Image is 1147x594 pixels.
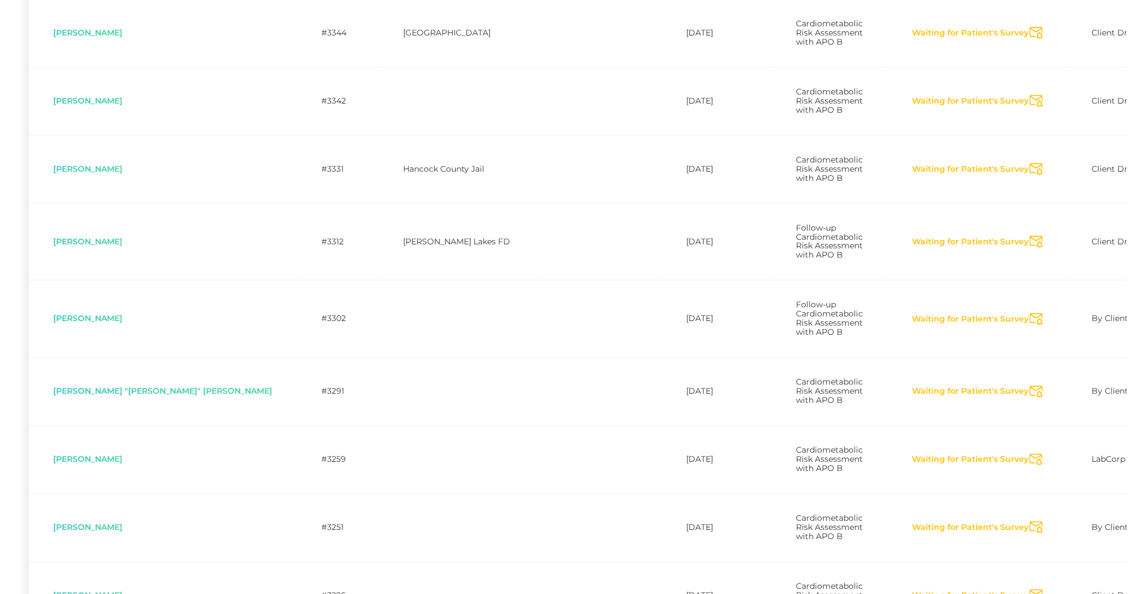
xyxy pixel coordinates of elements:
[912,96,1030,107] button: Waiting for Patient's Survey
[796,513,863,541] span: Cardiometabolic Risk Assessment with APO B
[53,522,122,532] span: [PERSON_NAME]
[662,135,771,203] td: [DATE]
[796,18,863,47] span: Cardiometabolic Risk Assessment with APO B
[796,223,863,260] span: Follow-up Cardiometabolic Risk Assessment with APO B
[662,357,771,425] td: [DATE]
[912,454,1030,465] button: Waiting for Patient's Survey
[796,86,863,115] span: Cardiometabolic Risk Assessment with APO B
[53,454,122,464] span: [PERSON_NAME]
[379,203,540,280] td: [PERSON_NAME] Lakes FD
[796,445,863,473] span: Cardiometabolic Risk Assessment with APO B
[53,96,122,106] span: [PERSON_NAME]
[1092,454,1145,464] span: LabCorp PSC
[297,135,379,203] td: #3331
[1092,236,1139,247] span: Client Draw
[53,164,122,174] span: [PERSON_NAME]
[912,386,1030,397] button: Waiting for Patient's Survey
[662,203,771,280] td: [DATE]
[1030,95,1043,107] svg: Send Notification
[912,164,1030,175] button: Waiting for Patient's Survey
[297,203,379,280] td: #3312
[297,67,379,135] td: #3342
[53,236,122,247] span: [PERSON_NAME]
[662,67,771,135] td: [DATE]
[1030,27,1043,39] svg: Send Notification
[1092,96,1139,106] span: Client Draw
[912,27,1030,39] button: Waiting for Patient's Survey
[53,27,122,38] span: [PERSON_NAME]
[662,425,771,493] td: [DATE]
[1030,386,1043,398] svg: Send Notification
[1092,313,1129,323] span: By Client
[297,493,379,561] td: #3251
[1030,313,1043,325] svg: Send Notification
[297,425,379,493] td: #3259
[1030,521,1043,533] svg: Send Notification
[1092,522,1129,532] span: By Client
[1030,163,1043,175] svg: Send Notification
[796,299,863,337] span: Follow-up Cardiometabolic Risk Assessment with APO B
[1092,386,1129,396] span: By Client
[912,522,1030,533] button: Waiting for Patient's Survey
[662,280,771,357] td: [DATE]
[796,377,863,405] span: Cardiometabolic Risk Assessment with APO B
[53,386,272,396] span: [PERSON_NAME] "[PERSON_NAME]" [PERSON_NAME]
[1092,164,1139,174] span: Client Draw
[796,155,863,183] span: Cardiometabolic Risk Assessment with APO B
[1030,454,1043,466] svg: Send Notification
[379,135,540,203] td: Hancock County Jail
[1092,27,1139,38] span: Client Draw
[912,236,1030,248] button: Waiting for Patient's Survey
[297,357,379,425] td: #3291
[662,493,771,561] td: [DATE]
[53,313,122,323] span: [PERSON_NAME]
[297,280,379,357] td: #3302
[1030,236,1043,248] svg: Send Notification
[912,314,1030,325] button: Waiting for Patient's Survey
